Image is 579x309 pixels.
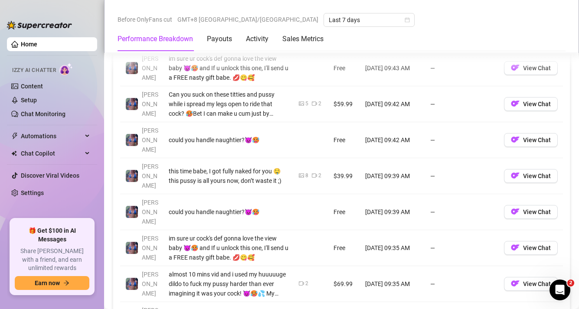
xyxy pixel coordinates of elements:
[360,86,425,122] td: [DATE] 09:42 AM
[299,101,304,106] span: picture
[118,13,172,26] span: Before OnlyFans cut
[511,99,520,108] img: OF
[177,13,318,26] span: GMT+8 [GEOGRAPHIC_DATA]/[GEOGRAPHIC_DATA]
[318,100,321,108] div: 2
[504,138,558,145] a: OFView Chat
[523,65,551,72] span: View Chat
[126,242,138,254] img: Jaylie
[11,150,17,156] img: Chat Copilot
[523,208,551,215] span: View Chat
[504,210,558,217] a: OFView Chat
[511,63,520,72] img: OF
[282,34,324,44] div: Sales Metrics
[504,277,558,291] button: OFView Chat
[142,271,158,297] span: [PERSON_NAME]
[511,279,520,288] img: OF
[169,135,288,145] div: could you handle naughtier?😈🥵
[523,137,551,143] span: View Chat
[207,34,232,44] div: Payouts
[126,170,138,182] img: Jaylie
[126,278,138,290] img: Jaylie
[504,169,558,183] button: OFView Chat
[15,227,89,244] span: 🎁 Get $100 in AI Messages
[63,280,69,286] span: arrow-right
[15,247,89,273] span: Share [PERSON_NAME] with a friend, and earn unlimited rewards
[169,270,288,298] div: almost 10 mins vid and i used my huuuuuge dildo to fuck my pussy harder than ever imagining it wa...
[21,172,79,179] a: Discover Viral Videos
[21,111,65,117] a: Chat Monitoring
[504,282,558,289] a: OFView Chat
[142,199,158,225] span: [PERSON_NAME]
[523,244,551,251] span: View Chat
[360,50,425,86] td: [DATE] 09:43 AM
[511,171,520,180] img: OF
[318,172,321,180] div: 2
[21,189,44,196] a: Settings
[504,174,558,181] a: OFView Chat
[504,246,558,253] a: OFView Chat
[328,266,360,302] td: $69.99
[360,122,425,158] td: [DATE] 09:42 AM
[59,63,73,75] img: AI Chatter
[126,206,138,218] img: Jaylie
[7,21,72,29] img: logo-BBDzfeDw.svg
[360,230,425,266] td: [DATE] 09:35 AM
[328,122,360,158] td: Free
[504,66,558,73] a: OFView Chat
[425,50,499,86] td: —
[328,86,360,122] td: $59.99
[169,207,288,217] div: could you handle naughtier?😈🥵
[126,98,138,110] img: Jaylie
[142,91,158,117] span: [PERSON_NAME]
[550,280,570,300] iframe: Intercom live chat
[246,34,268,44] div: Activity
[118,34,193,44] div: Performance Breakdown
[511,207,520,216] img: OF
[12,66,56,75] span: Izzy AI Chatter
[511,243,520,252] img: OF
[21,129,82,143] span: Automations
[312,173,317,178] span: video-camera
[142,163,158,189] span: [PERSON_NAME]
[328,158,360,194] td: $39.99
[299,173,304,178] span: picture
[504,97,558,111] button: OFView Chat
[305,100,308,108] div: 5
[360,194,425,230] td: [DATE] 09:39 AM
[567,280,574,286] span: 2
[504,133,558,147] button: OFView Chat
[425,230,499,266] td: —
[305,280,308,288] div: 2
[142,55,158,81] span: [PERSON_NAME]
[21,97,37,104] a: Setup
[328,194,360,230] td: Free
[425,122,499,158] td: —
[169,54,288,82] div: im sure ur cock's def gonna love the view baby 😈🥵 and If u unlock this one, I'll send u a FREE na...
[328,50,360,86] td: Free
[425,266,499,302] td: —
[425,194,499,230] td: —
[504,102,558,109] a: OFView Chat
[523,101,551,107] span: View Chat
[504,241,558,255] button: OFView Chat
[329,13,409,26] span: Last 7 days
[142,127,158,153] span: [PERSON_NAME]
[360,158,425,194] td: [DATE] 09:39 AM
[511,135,520,144] img: OF
[11,133,18,140] span: thunderbolt
[35,280,60,286] span: Earn now
[405,17,410,23] span: calendar
[169,90,288,118] div: Can you suck on these titties and pussy while i spread my legs open to ride that cock? 🥵Bet I can...
[523,172,551,179] span: View Chat
[504,205,558,219] button: OFView Chat
[126,62,138,74] img: Jaylie
[21,83,43,90] a: Content
[21,41,37,48] a: Home
[21,146,82,160] span: Chat Copilot
[523,280,551,287] span: View Chat
[169,234,288,262] div: im sure ur cock's def gonna love the view baby 😈🥵 and If u unlock this one, I'll send u a FREE na...
[142,235,158,261] span: [PERSON_NAME]
[305,172,308,180] div: 8
[425,158,499,194] td: —
[312,101,317,106] span: video-camera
